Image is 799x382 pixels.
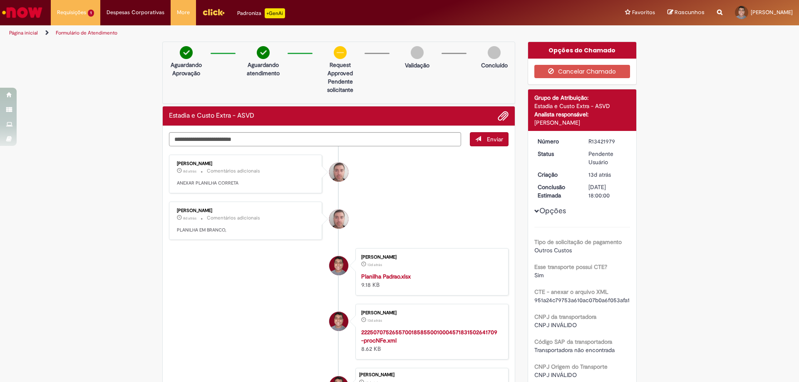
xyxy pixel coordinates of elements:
[361,328,500,353] div: 8.62 KB
[361,273,411,280] a: Planilha Padrao.xlsx
[588,170,627,179] div: 15/08/2025 18:00:41
[534,321,577,329] span: CNPJ INVÁLIDO
[257,46,270,59] img: check-circle-green.png
[177,208,315,213] div: [PERSON_NAME]
[531,137,583,145] dt: Número
[329,312,348,331] div: Thiago Soares Borges Da Silva
[177,227,315,234] p: PLANILHA EM BRANCO,
[367,262,382,267] span: 13d atrás
[180,46,193,59] img: check-circle-green.png
[1,4,44,21] img: ServiceNow
[751,9,793,16] span: [PERSON_NAME]
[534,65,630,78] button: Cancelar Chamado
[183,216,196,221] span: 8d atrás
[359,372,504,377] div: [PERSON_NAME]
[481,61,508,69] p: Concluído
[207,214,260,222] small: Comentários adicionais
[243,61,283,77] p: Aguardando atendimento
[177,8,190,17] span: More
[9,30,38,36] a: Página inicial
[57,8,86,17] span: Requisições
[588,150,627,166] div: Pendente Usuário
[265,8,285,18] p: +GenAi
[411,46,424,59] img: img-circle-grey.png
[361,311,500,315] div: [PERSON_NAME]
[534,263,607,271] b: Esse transporte possui CTE?
[534,271,544,279] span: Sim
[107,8,164,17] span: Despesas Corporativas
[534,246,572,254] span: Outros Custos
[588,171,611,178] span: 13d atrás
[361,272,500,289] div: 9.18 KB
[177,180,315,187] p: ANEXAR PLANILHA CORRETA
[470,132,509,146] button: Enviar
[632,8,655,17] span: Favoritos
[320,61,360,77] p: request approved
[329,163,348,182] div: Luiz Carlos Barsotti Filho
[534,371,577,379] span: CNPJ INVÁLIDO
[534,110,630,118] div: Analista responsável:
[169,132,461,146] textarea: Digite sua mensagem aqui...
[534,363,608,370] b: CNPJ Origem do Transporte
[531,150,583,158] dt: Status
[367,318,382,323] time: 15/08/2025 17:59:41
[534,288,608,296] b: CTE - anexar o arquivo XML
[56,30,117,36] a: Formulário de Atendimento
[534,313,596,320] b: CNPJ da transportadora
[528,42,637,59] div: Opções do Chamado
[320,77,360,94] p: Pendente solicitante
[534,338,612,345] b: Código SAP da transportadora
[6,25,526,41] ul: Trilhas de página
[169,112,254,120] h2: Estadia e Custo Extra - ASVD Histórico de tíquete
[329,209,348,229] div: Luiz Carlos Barsotti Filho
[177,161,315,166] div: [PERSON_NAME]
[534,238,622,246] b: Tipo de solicitação de pagamento
[329,256,348,275] div: Thiago Soares Borges Da Silva
[675,8,705,16] span: Rascunhos
[531,170,583,179] dt: Criação
[405,61,429,69] p: Validação
[183,169,196,174] span: 8d atrás
[183,169,196,174] time: 21/08/2025 11:12:02
[588,137,627,145] div: R13421979
[487,136,503,143] span: Enviar
[237,8,285,18] div: Padroniza
[88,10,94,17] span: 1
[183,216,196,221] time: 21/08/2025 11:11:26
[667,9,705,17] a: Rascunhos
[361,255,500,260] div: [PERSON_NAME]
[361,328,497,344] a: 22250707526557001858550010004571831502641709-procNFe.xml
[367,262,382,267] time: 15/08/2025 18:00:37
[588,171,611,178] time: 15/08/2025 18:00:41
[531,183,583,200] dt: Conclusão Estimada
[488,46,501,59] img: img-circle-grey.png
[534,94,630,102] div: Grupo de Atribuição:
[534,296,630,304] span: 951a24c79753a610ac07b0a6f053afa1
[166,61,206,77] p: Aguardando Aprovação
[207,168,260,175] small: Comentários adicionais
[534,118,630,127] div: [PERSON_NAME]
[534,346,615,354] span: Transportadora não encontrada
[588,183,627,200] div: [DATE] 18:00:00
[367,318,382,323] span: 13d atrás
[334,46,347,59] img: circle-minus.png
[498,111,509,121] button: Adicionar anexos
[202,6,225,18] img: click_logo_yellow_360x200.png
[534,102,630,110] div: Estadia e Custo Extra - ASVD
